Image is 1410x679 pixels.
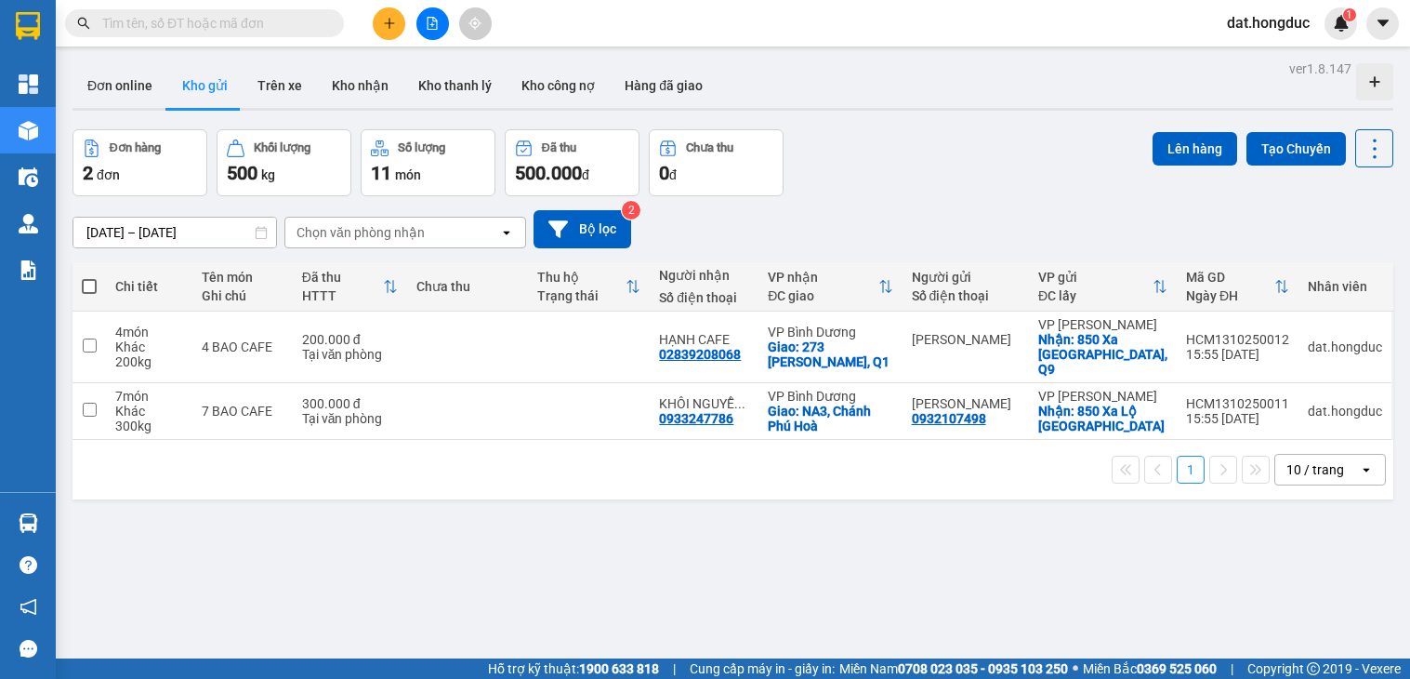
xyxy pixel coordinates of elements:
span: plus [383,17,396,30]
div: dat.hongduc [1308,339,1382,354]
span: copyright [1307,662,1320,675]
div: VP [PERSON_NAME] [1038,317,1167,332]
div: Tại văn phòng [302,347,398,362]
img: logo-vxr [16,12,40,40]
div: ĐC giao [768,288,877,303]
button: Trên xe [243,63,317,108]
th: Toggle SortBy [528,262,650,312]
button: Đơn hàng2đơn [72,129,207,196]
span: question-circle [20,556,37,574]
input: Select a date range. [73,218,276,247]
span: caret-down [1375,15,1391,32]
div: HCM1310250011 [1186,396,1289,411]
img: warehouse-icon [19,167,38,187]
div: Nhận: 850 Xa Lộ Hà Nội [1038,404,1167,433]
strong: 1900 633 818 [579,661,659,676]
div: 10 / trang [1286,460,1344,479]
th: Toggle SortBy [293,262,407,312]
div: 4 BAO CAFE [202,339,283,354]
th: Toggle SortBy [1177,262,1298,312]
span: ⚪️ [1073,665,1078,672]
span: message [20,640,37,658]
div: 300.000 đ [302,396,398,411]
div: Giao: 273 Phạm Ngũ Lão, Q1 [768,339,892,369]
span: 11 [371,162,391,184]
div: HẠNH CAFE [659,332,749,347]
div: 7 BAO CAFE [202,404,283,419]
div: Mã GD [1186,270,1274,285]
div: 7 món [115,389,183,404]
button: aim [459,7,492,40]
sup: 1 [1343,8,1356,21]
div: Khác [115,339,183,354]
div: Chi tiết [115,279,183,294]
div: ĐC lấy [1038,288,1153,303]
th: Toggle SortBy [1029,262,1177,312]
div: VP [PERSON_NAME] [1038,389,1167,404]
button: Kho thanh lý [403,63,507,108]
span: 500 [227,162,257,184]
img: warehouse-icon [19,513,38,533]
button: Khối lượng500kg [217,129,351,196]
span: đ [582,167,589,182]
div: Số điện thoại [659,290,749,305]
div: 200.000 đ [302,332,398,347]
img: solution-icon [19,260,38,280]
div: Người gửi [912,270,1020,285]
div: Đã thu [302,270,383,285]
span: món [395,167,421,182]
img: dashboard-icon [19,74,38,94]
div: Khác [115,404,183,419]
img: icon-new-feature [1333,15,1350,32]
div: Tạo kho hàng mới [1356,63,1393,100]
span: Hỗ trợ kỹ thuật: [488,659,659,679]
div: Nhân viên [1308,279,1382,294]
span: ... [734,396,745,411]
img: warehouse-icon [19,214,38,233]
button: caret-down [1366,7,1399,40]
div: 0932107498 [912,411,986,426]
button: Bộ lọc [534,210,631,248]
button: 1 [1177,456,1205,484]
div: LUZ KAFFE [912,396,1020,411]
th: Toggle SortBy [758,262,902,312]
div: Ghi chú [202,288,283,303]
div: Tên món [202,270,283,285]
button: Lên hàng [1153,132,1237,166]
div: 300 kg [115,419,183,433]
div: VP Bình Dương [768,389,892,404]
div: Tại văn phòng [302,411,398,426]
span: đ [669,167,677,182]
div: 0933247786 [659,411,733,426]
span: 1 [1346,8,1352,21]
button: Tạo Chuyến [1246,132,1346,166]
svg: open [1359,462,1374,477]
img: warehouse-icon [19,121,38,140]
div: ver 1.8.147 [1289,59,1351,79]
span: | [1231,659,1233,679]
button: Chưa thu0đ [649,129,784,196]
span: đơn [97,167,120,182]
div: Trạng thái [537,288,626,303]
sup: 2 [622,201,640,220]
button: Đã thu500.000đ [505,129,639,196]
div: Chưa thu [416,279,520,294]
div: Chọn văn phòng nhận [296,223,425,242]
button: plus [373,7,405,40]
span: file-add [426,17,439,30]
span: 0 [659,162,669,184]
div: Thu hộ [537,270,626,285]
strong: 0369 525 060 [1137,661,1217,676]
button: Kho nhận [317,63,403,108]
span: dat.hongduc [1212,11,1324,34]
div: Ngày ĐH [1186,288,1274,303]
button: Kho gửi [167,63,243,108]
span: notification [20,598,37,616]
div: 15:55 [DATE] [1186,347,1289,362]
div: Giao: NA3, Chánh Phú Hoà [768,404,892,433]
div: HTTT [302,288,383,303]
span: | [673,659,676,679]
div: Đã thu [542,141,576,154]
button: file-add [416,7,449,40]
button: Kho công nợ [507,63,610,108]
